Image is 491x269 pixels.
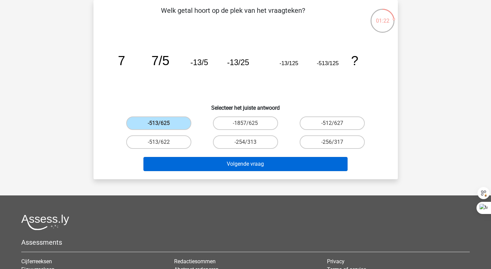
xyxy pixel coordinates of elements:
[118,53,125,68] tspan: 7
[21,258,52,265] a: Cijferreeksen
[300,135,365,149] label: -256/317
[126,116,191,130] label: -513/625
[174,258,216,265] a: Redactiesommen
[227,58,249,67] tspan: -13/25
[317,60,338,66] tspan: -513/125
[300,116,365,130] label: -512/627
[327,258,345,265] a: Privacy
[104,99,387,111] h6: Selecteer het juiste antwoord
[190,58,208,67] tspan: -13/5
[213,116,278,130] label: -1857/625
[21,214,69,230] img: Assessly logo
[151,53,169,68] tspan: 7/5
[143,157,348,171] button: Volgende vraag
[351,53,358,68] tspan: ?
[213,135,278,149] label: -254/313
[279,60,298,66] tspan: -13/125
[126,135,191,149] label: -513/622
[21,238,470,246] h5: Assessments
[104,5,362,26] p: Welk getal hoort op de plek van het vraagteken?
[370,8,395,25] div: 01:22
